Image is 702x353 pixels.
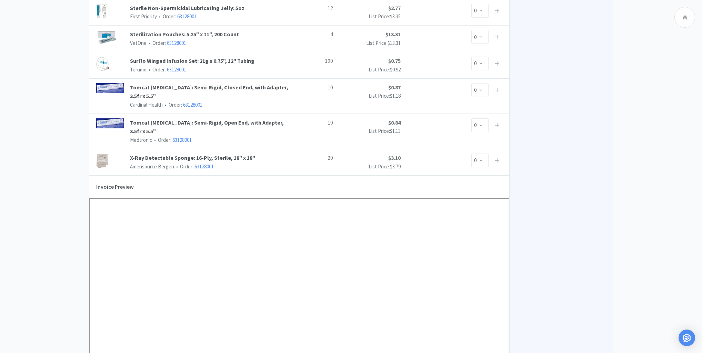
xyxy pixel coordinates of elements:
[130,30,299,39] a: Sterilization Pouches: 5.25" x 11", 200 Count
[96,83,124,93] img: 474201d8102944e4b2585dbd6b0ea0f0_1276.png
[152,137,192,143] span: Order:
[388,119,401,126] strong: $0.84
[130,101,163,108] span: Cardinal Health
[299,4,333,13] p: 12
[96,4,107,18] img: 02f949279c674bb2901597ffda952738_169129.png
[130,83,299,101] a: Tomcat [MEDICAL_DATA]: Semi-Rigid, Closed End, with Adapter, 3.5fr x 5.5"
[147,40,186,46] span: Order:
[679,330,695,346] div: Open Intercom Messenger
[333,92,401,100] p: List Price:
[153,137,157,143] span: •
[130,13,157,20] span: First Priority
[174,163,214,170] span: Order:
[390,13,401,20] span: $3.35
[333,66,401,74] p: List Price:
[148,66,151,73] span: •
[175,163,179,170] span: •
[130,163,174,170] span: Amerisource Bergen
[157,13,197,20] span: Order:
[390,163,401,170] span: $3.79
[96,57,109,71] img: a43a0ee35aaf464687c73a70e6e6864b_10504.png
[388,4,401,11] strong: $2.77
[167,40,186,46] a: 63128001
[130,40,147,46] span: VetOne
[130,57,299,66] a: Surflo Winged Infusion Set: 21g x 0.75", 12" Tubing
[299,83,333,92] p: 10
[390,92,401,99] span: $1.18
[388,57,401,64] strong: $0.75
[299,154,333,163] p: 20
[299,118,333,127] p: 10
[167,66,186,73] a: 63128001
[164,101,168,108] span: •
[390,66,401,73] span: $0.92
[388,84,401,91] strong: $0.87
[388,154,401,161] strong: $3.10
[299,57,333,66] p: 100
[130,66,147,73] span: Terumo
[390,128,401,134] span: $1.13
[183,101,202,108] a: 63128001
[333,163,401,171] p: List Price:
[385,31,401,38] strong: $13.31
[194,163,214,170] a: 63128001
[388,40,401,46] span: $13.31
[96,154,108,168] img: 3582e586bacb4dfdbb110927077cbb3f_282854.png
[299,30,333,39] p: 4
[333,39,401,47] p: List Price:
[130,118,299,136] a: Tomcat [MEDICAL_DATA]: Semi-Rigid, Open End, with Adapter, 3.5fr x 5.5"
[333,12,401,21] p: List Price:
[147,66,186,73] span: Order:
[130,137,152,143] span: Medtronic
[130,154,299,163] a: X-Ray Detectable Sponge: 16-Ply, Sterile, 18" x 18"
[172,137,192,143] a: 63128001
[158,13,162,20] span: •
[96,30,117,45] img: f27d9756944c4b0aa87560caf4294ba3_330962.png
[333,127,401,135] p: List Price:
[130,4,299,13] a: Sterile Non-Spermicidal Lubricating Jelly: 5oz
[96,179,134,195] h5: Invoice Preview
[148,40,151,46] span: •
[177,13,197,20] a: 63128001
[163,101,202,108] span: Order:
[96,118,124,128] img: 0b5db5c350a7412189df15d5c293bc6a_1277.png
